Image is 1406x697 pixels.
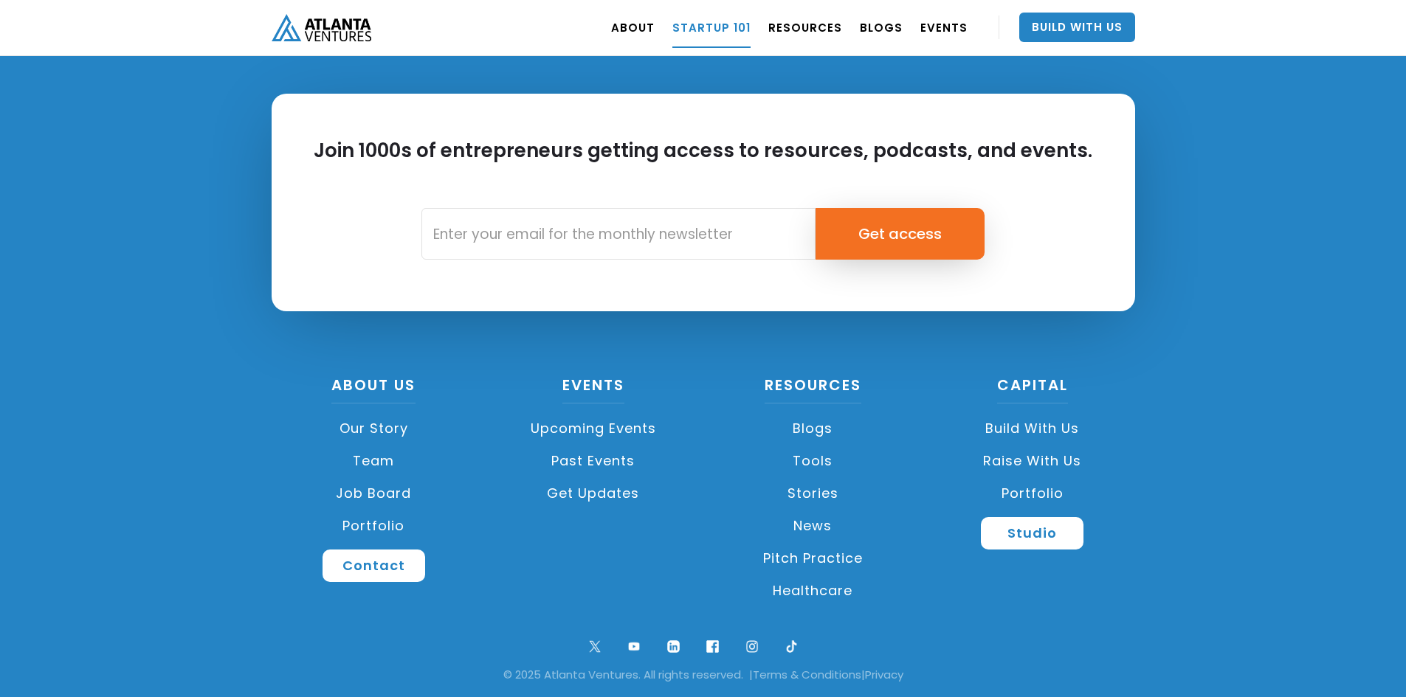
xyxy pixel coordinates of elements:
a: Raise with Us [930,445,1135,477]
img: tik tok logo [782,637,802,656]
a: Job Board [272,477,477,510]
a: Studio [981,517,1083,549]
a: Events [562,375,624,403]
a: Get Updates [491,477,696,510]
a: Contact [323,549,425,582]
a: Terms & Conditions [753,667,861,682]
a: Tools [711,445,916,477]
a: EVENTS [920,7,968,48]
a: Portfolio [930,477,1135,510]
a: RESOURCES [768,7,842,48]
img: youtube symbol [624,637,644,656]
a: Our Story [272,412,477,445]
a: BLOGS [860,7,903,48]
img: linkedin logo [664,637,683,656]
input: Get access [816,208,985,260]
a: Resources [765,375,861,403]
a: CAPITAL [997,375,1068,403]
a: Past Events [491,445,696,477]
a: Stories [711,477,916,510]
div: © 2025 Atlanta Ventures. All rights reserved. | | [22,667,1384,682]
a: News [711,510,916,542]
a: Portfolio [272,510,477,542]
a: Healthcare [711,575,916,607]
a: About US [331,375,416,403]
img: ig symbol [742,637,762,656]
form: Email Form [421,208,985,260]
a: ABOUT [611,7,655,48]
a: Build with us [930,412,1135,445]
a: Blogs [711,412,916,445]
a: Team [272,445,477,477]
a: Startup 101 [672,7,751,48]
a: Pitch Practice [711,542,916,575]
input: Enter your email for the monthly newsletter [421,208,816,260]
a: Build With Us [1019,13,1135,42]
a: Upcoming Events [491,412,696,445]
h2: Join 1000s of entrepreneurs getting access to resources, podcasts, and events. [314,138,1092,190]
img: facebook logo [703,637,723,656]
a: Privacy [865,667,903,682]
